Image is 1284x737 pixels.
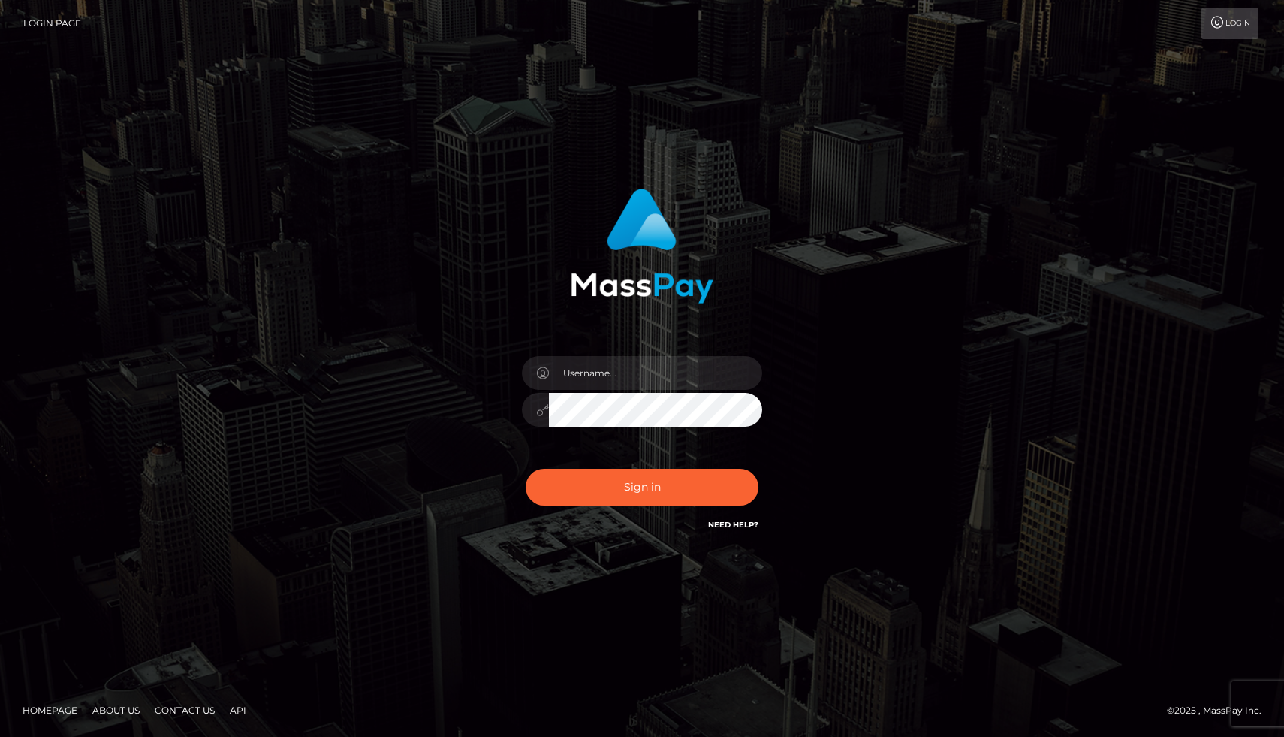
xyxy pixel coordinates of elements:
[23,8,81,39] a: Login Page
[1167,702,1273,719] div: © 2025 , MassPay Inc.
[571,189,713,304] img: MassPay Login
[1201,8,1258,39] a: Login
[224,699,252,722] a: API
[86,699,146,722] a: About Us
[549,356,762,390] input: Username...
[708,520,758,530] a: Need Help?
[149,699,221,722] a: Contact Us
[526,469,758,506] button: Sign in
[17,699,83,722] a: Homepage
